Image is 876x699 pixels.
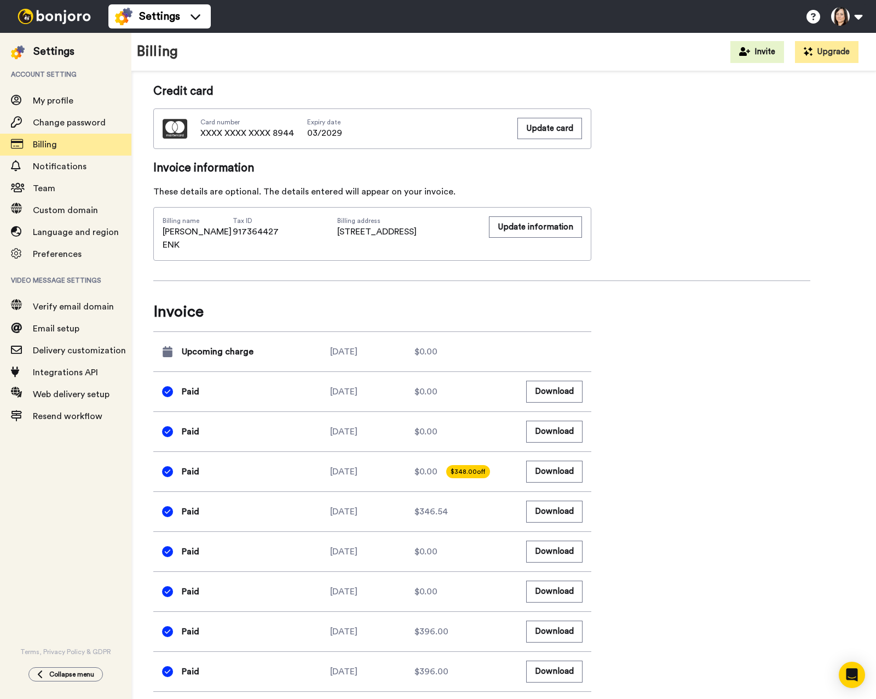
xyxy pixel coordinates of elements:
[526,621,583,642] button: Download
[330,465,414,478] div: [DATE]
[337,216,477,225] span: Billing address
[13,9,95,24] img: bj-logo-header-white.svg
[526,501,583,522] button: Download
[330,345,414,358] div: [DATE]
[795,41,858,63] button: Upgrade
[330,625,414,638] div: [DATE]
[182,505,199,518] span: Paid
[414,545,437,558] span: $0.00
[182,585,199,598] span: Paid
[337,225,477,238] span: [STREET_ADDRESS]
[33,184,55,193] span: Team
[139,9,180,24] span: Settings
[489,216,582,251] a: Update information
[153,160,591,176] span: Invoice information
[330,665,414,678] div: [DATE]
[414,665,448,678] span: $396.00
[182,425,199,438] span: Paid
[414,625,448,638] span: $396.00
[33,250,82,259] span: Preferences
[526,581,583,602] button: Download
[33,302,114,311] span: Verify email domain
[163,216,233,225] span: Billing name
[330,505,414,518] div: [DATE]
[330,545,414,558] div: [DATE]
[182,385,199,398] span: Paid
[730,41,784,63] button: Invite
[182,465,199,478] span: Paid
[33,140,57,149] span: Billing
[200,127,294,140] span: XXXX XXXX XXXX 8944
[33,346,126,355] span: Delivery customization
[28,667,103,681] button: Collapse menu
[33,324,79,333] span: Email setup
[489,216,582,238] button: Update information
[446,465,490,478] span: $348.00 off
[182,345,253,358] span: Upcoming charge
[526,541,583,562] button: Download
[414,585,437,598] span: $0.00
[33,390,109,399] span: Web delivery setup
[526,421,583,442] button: Download
[839,662,865,688] div: Open Intercom Messenger
[137,44,178,60] h1: Billing
[11,45,25,59] img: settings-colored.svg
[414,385,437,398] span: $0.00
[33,162,87,171] span: Notifications
[526,381,583,402] button: Download
[526,661,583,682] button: Download
[33,368,98,377] span: Integrations API
[182,545,199,558] span: Paid
[414,465,437,478] span: $0.00
[233,216,279,225] span: Tax ID
[517,118,582,139] button: Update card
[49,670,94,679] span: Collapse menu
[330,585,414,598] div: [DATE]
[153,185,591,198] div: These details are optional. The details entered will appear on your invoice.
[153,301,591,323] span: Invoice
[33,96,73,105] span: My profile
[330,385,414,398] div: [DATE]
[182,625,199,638] span: Paid
[33,44,74,59] div: Settings
[330,425,414,438] div: [DATE]
[414,425,437,438] span: $0.00
[200,118,294,127] span: Card number
[153,83,591,100] span: Credit card
[307,127,342,140] span: 03/2029
[33,206,98,215] span: Custom domain
[526,461,583,482] button: Download
[307,118,342,127] span: Expiry date
[163,225,233,251] span: [PERSON_NAME] ENK
[33,118,106,127] span: Change password
[115,8,132,25] img: settings-colored.svg
[414,345,499,358] div: $0.00
[33,228,119,237] span: Language and region
[233,225,279,238] span: 917364427
[182,665,199,678] span: Paid
[33,412,102,421] span: Resend workflow
[414,505,448,518] span: $346.54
